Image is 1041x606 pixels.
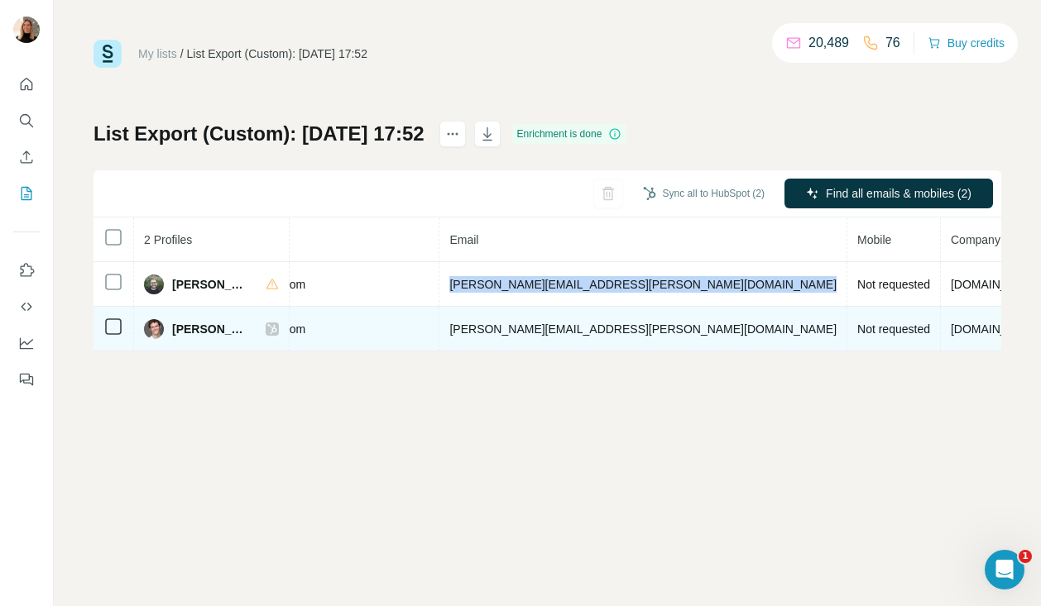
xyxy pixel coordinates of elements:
h1: List Export (Custom): [DATE] 17:52 [94,121,425,147]
button: Buy credits [928,31,1005,55]
span: 1 [1019,550,1032,563]
button: Enrich CSV [13,142,40,172]
span: 2 Profiles [144,233,192,246]
a: My lists [138,47,177,60]
button: Use Surfe on LinkedIn [13,255,40,285]
div: List Export (Custom): [DATE] 17:52 [187,45,367,62]
span: Not requested [857,322,930,336]
span: Email [449,233,478,246]
img: Avatar [144,274,164,294]
img: Avatar [144,319,164,339]
button: Use Surfe API [13,292,40,322]
p: 76 [885,33,900,53]
p: 20,489 [808,33,849,53]
span: Not requested [857,278,930,291]
button: Dashboard [13,328,40,358]
img: Avatar [13,17,40,43]
button: Search [13,106,40,136]
button: Feedback [13,365,40,394]
span: Mobile [857,233,891,246]
span: [PERSON_NAME][EMAIL_ADDRESS][PERSON_NAME][DOMAIN_NAME] [449,322,837,336]
button: actions [439,121,466,147]
div: Enrichment is done [512,124,627,144]
li: / [180,45,184,62]
img: Surfe Logo [94,40,122,68]
button: Find all emails & mobiles (2) [784,179,993,208]
iframe: Intercom live chat [985,550,1024,589]
span: Find all emails & mobiles (2) [826,185,971,202]
span: [PERSON_NAME][EMAIL_ADDRESS][PERSON_NAME][DOMAIN_NAME] [449,278,837,291]
span: [PERSON_NAME] [172,276,249,293]
button: My lists [13,179,40,208]
span: [PERSON_NAME] [172,321,249,337]
button: Quick start [13,69,40,99]
button: Sync all to HubSpot (2) [631,181,776,206]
